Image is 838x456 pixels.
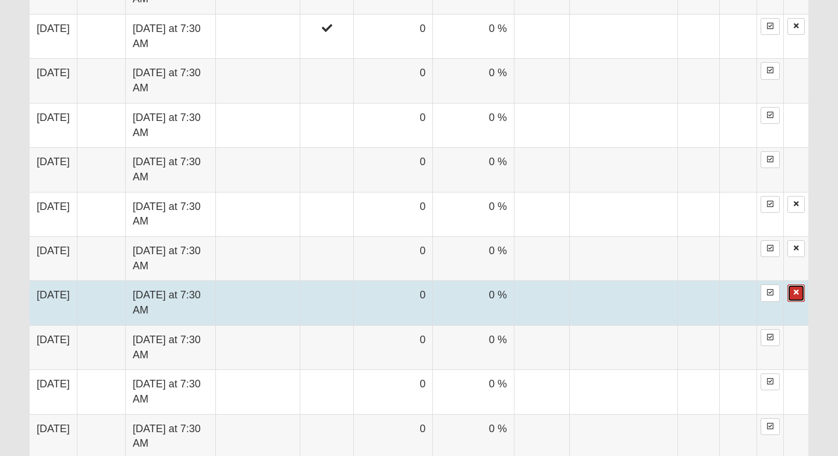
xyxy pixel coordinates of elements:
[354,370,433,414] td: 0
[433,281,514,325] td: 0 %
[354,192,433,236] td: 0
[761,373,780,390] a: Enter Attendance
[30,148,77,192] td: [DATE]
[433,59,514,103] td: 0 %
[30,15,77,59] td: [DATE]
[126,325,216,369] td: [DATE] at 7:30 AM
[787,18,805,35] a: Delete
[30,192,77,236] td: [DATE]
[761,107,780,124] a: Enter Attendance
[433,192,514,236] td: 0 %
[761,240,780,257] a: Enter Attendance
[354,15,433,59] td: 0
[354,237,433,281] td: 0
[787,284,805,301] a: Delete
[354,148,433,192] td: 0
[787,240,805,257] a: Delete
[354,281,433,325] td: 0
[126,103,216,147] td: [DATE] at 7:30 AM
[126,370,216,414] td: [DATE] at 7:30 AM
[433,370,514,414] td: 0 %
[433,325,514,369] td: 0 %
[126,192,216,236] td: [DATE] at 7:30 AM
[30,237,77,281] td: [DATE]
[433,103,514,147] td: 0 %
[30,281,77,325] td: [DATE]
[761,18,780,35] a: Enter Attendance
[354,103,433,147] td: 0
[126,281,216,325] td: [DATE] at 7:30 AM
[30,325,77,369] td: [DATE]
[354,59,433,103] td: 0
[761,196,780,213] a: Enter Attendance
[126,59,216,103] td: [DATE] at 7:30 AM
[126,148,216,192] td: [DATE] at 7:30 AM
[761,284,780,301] a: Enter Attendance
[126,15,216,59] td: [DATE] at 7:30 AM
[433,15,514,59] td: 0 %
[761,151,780,168] a: Enter Attendance
[354,325,433,369] td: 0
[787,196,805,213] a: Delete
[761,329,780,346] a: Enter Attendance
[126,237,216,281] td: [DATE] at 7:30 AM
[30,370,77,414] td: [DATE]
[761,62,780,79] a: Enter Attendance
[433,148,514,192] td: 0 %
[761,418,780,435] a: Enter Attendance
[433,237,514,281] td: 0 %
[30,103,77,147] td: [DATE]
[30,59,77,103] td: [DATE]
